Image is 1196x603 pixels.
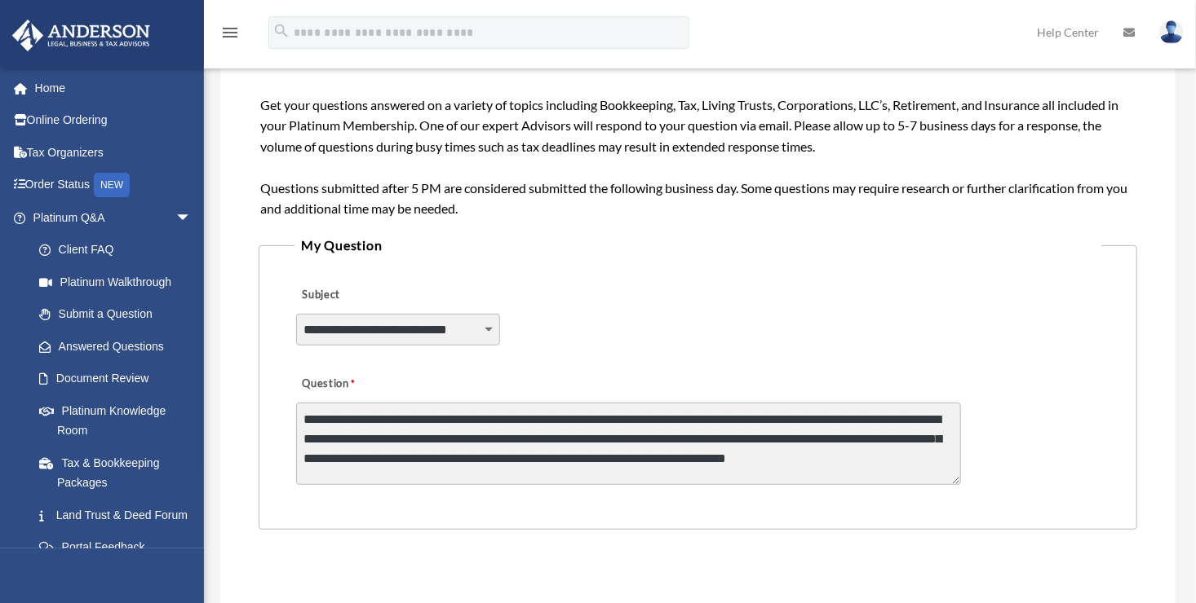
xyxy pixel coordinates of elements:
[23,394,216,447] a: Platinum Knowledge Room
[11,72,216,104] a: Home
[220,23,240,42] i: menu
[11,169,216,202] a: Order StatusNEW
[295,234,1101,257] legend: My Question
[11,201,216,234] a: Platinum Q&Aarrow_drop_down
[272,22,290,40] i: search
[23,266,216,298] a: Platinum Walkthrough
[94,173,130,197] div: NEW
[296,284,451,306] label: Subject
[1159,20,1184,44] img: User Pic
[220,29,240,42] a: menu
[296,372,423,395] label: Question
[23,447,216,499] a: Tax & Bookkeeping Packages
[7,20,155,51] img: Anderson Advisors Platinum Portal
[11,136,216,169] a: Tax Organizers
[23,531,216,564] a: Portal Feedback
[11,104,216,137] a: Online Ordering
[23,298,208,331] a: Submit a Question
[23,499,216,531] a: Land Trust & Deed Forum
[23,234,216,266] a: Client FAQ
[23,330,216,363] a: Answered Questions
[175,201,208,235] span: arrow_drop_down
[23,363,216,395] a: Document Review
